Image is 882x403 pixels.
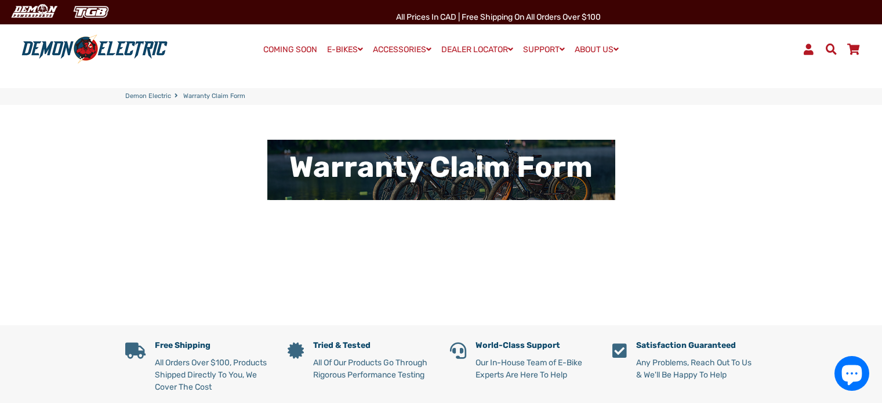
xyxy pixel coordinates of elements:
h1: Warranty Claim Form [289,150,593,184]
a: Demon Electric [125,92,171,101]
a: SUPPORT [519,41,569,58]
a: E-BIKES [323,41,367,58]
p: Our In-House Team of E-Bike Experts Are Here To Help [476,357,595,381]
img: Demon Electric logo [17,34,172,64]
span: All Prices in CAD | Free shipping on all orders over $100 [396,12,601,22]
h5: World-Class Support [476,341,595,351]
p: All Of Our Products Go Through Rigorous Performance Testing [313,357,433,381]
inbox-online-store-chat: Shopify online store chat [831,356,873,394]
span: Warranty Claim Form [183,92,245,101]
a: DEALER LOCATOR [437,41,517,58]
p: Any Problems, Reach Out To Us & We'll Be Happy To Help [636,357,757,381]
h5: Free Shipping [155,341,270,351]
a: COMING SOON [259,42,321,58]
a: ABOUT US [571,41,623,58]
a: ACCESSORIES [369,41,435,58]
h5: Satisfaction Guaranteed [636,341,757,351]
img: TGB Canada [67,2,115,21]
img: Demon Electric [6,2,61,21]
p: All Orders Over $100, Products Shipped Directly To You, We Cover The Cost [155,357,270,393]
h5: Tried & Tested [313,341,433,351]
